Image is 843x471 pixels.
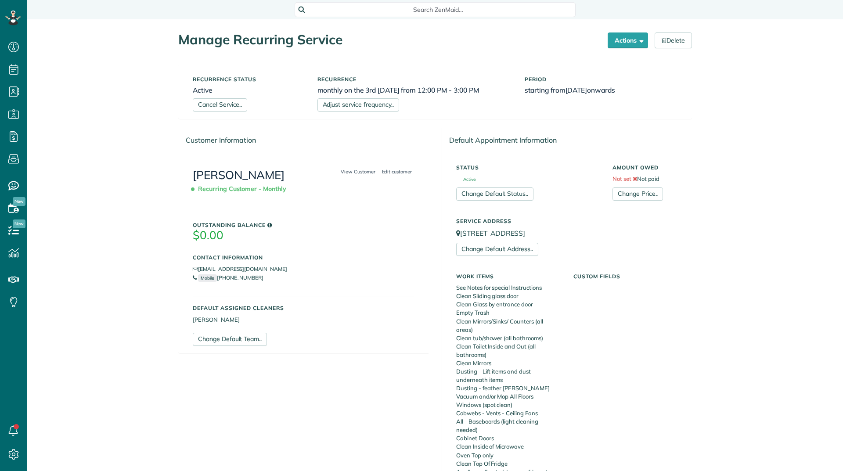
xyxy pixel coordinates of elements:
[193,98,247,111] a: Cancel Service..
[525,86,677,94] h6: starting from onwards
[456,317,560,334] li: Clean Mirrors/Sinks/ Counters (all areas)
[193,333,267,346] a: Change Default Team..
[456,460,560,468] li: Clean Top Of Fridge
[608,32,648,48] button: Actions
[193,265,414,273] li: [EMAIL_ADDRESS][DOMAIN_NAME]
[193,255,414,260] h5: Contact Information
[456,228,677,238] p: [STREET_ADDRESS]
[612,165,677,170] h5: Amount Owed
[456,409,560,417] li: Cobwebs - Vents - Ceiling Fans
[456,284,560,292] li: See Notes for special Instructions
[456,417,560,434] li: All - Baseboards (light cleaning needed)
[606,160,684,201] div: Not paid
[317,76,512,82] h5: Recurrence
[379,168,415,176] a: Edit customer
[317,98,399,111] a: Adjust service frequency..
[193,229,414,242] h3: $0.00
[178,32,601,47] h1: Manage Recurring Service
[193,305,414,311] h5: Default Assigned Cleaners
[456,401,560,409] li: Windows (spot clean)
[456,342,560,359] li: Clean Toilet Inside and Out (all bathrooms)
[456,243,538,256] a: Change Default Address..
[456,273,560,279] h5: Work Items
[456,392,560,401] li: Vacuum and/or Mop All Floors
[456,177,476,182] span: Active
[13,219,25,228] span: New
[338,168,378,176] a: View Customer
[456,300,560,309] li: Clean Glass by entrance door
[456,434,560,442] li: Cabinet Doors
[456,359,560,367] li: Clean Mirrors
[456,292,560,300] li: Clean Sliding glass door
[655,32,692,48] a: Delete
[456,187,533,201] a: Change Default Status..
[566,86,587,94] span: [DATE]
[456,334,560,342] li: Clean tub/shower (all bathrooms)
[442,128,692,152] div: Default Appointment Information
[193,181,290,197] span: Recurring Customer - Monthly
[456,309,560,317] li: Empty Trash
[573,273,677,279] h5: Custom Fields
[525,76,677,82] h5: Period
[456,367,560,384] li: Dusting - Lift items and dust underneath items
[456,384,560,392] li: Dusting - feather [PERSON_NAME]
[193,222,414,228] h5: Outstanding Balance
[317,86,512,94] h6: monthly on the 3rd [DATE] from 12:00 PM - 3:00 PM
[193,274,263,281] a: Mobile[PHONE_NUMBER]
[193,316,414,324] li: [PERSON_NAME]
[612,175,631,182] span: Not set
[193,86,304,94] h6: Active
[193,76,304,82] h5: Recurrence status
[198,274,217,282] small: Mobile
[612,187,663,201] a: Change Price..
[456,451,560,460] li: Oven Top only
[456,165,599,170] h5: Status
[13,197,25,206] span: New
[179,128,429,152] div: Customer Information
[193,168,285,182] a: [PERSON_NAME]
[456,218,677,224] h5: Service Address
[456,442,560,451] li: Clean Inside of Microwave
